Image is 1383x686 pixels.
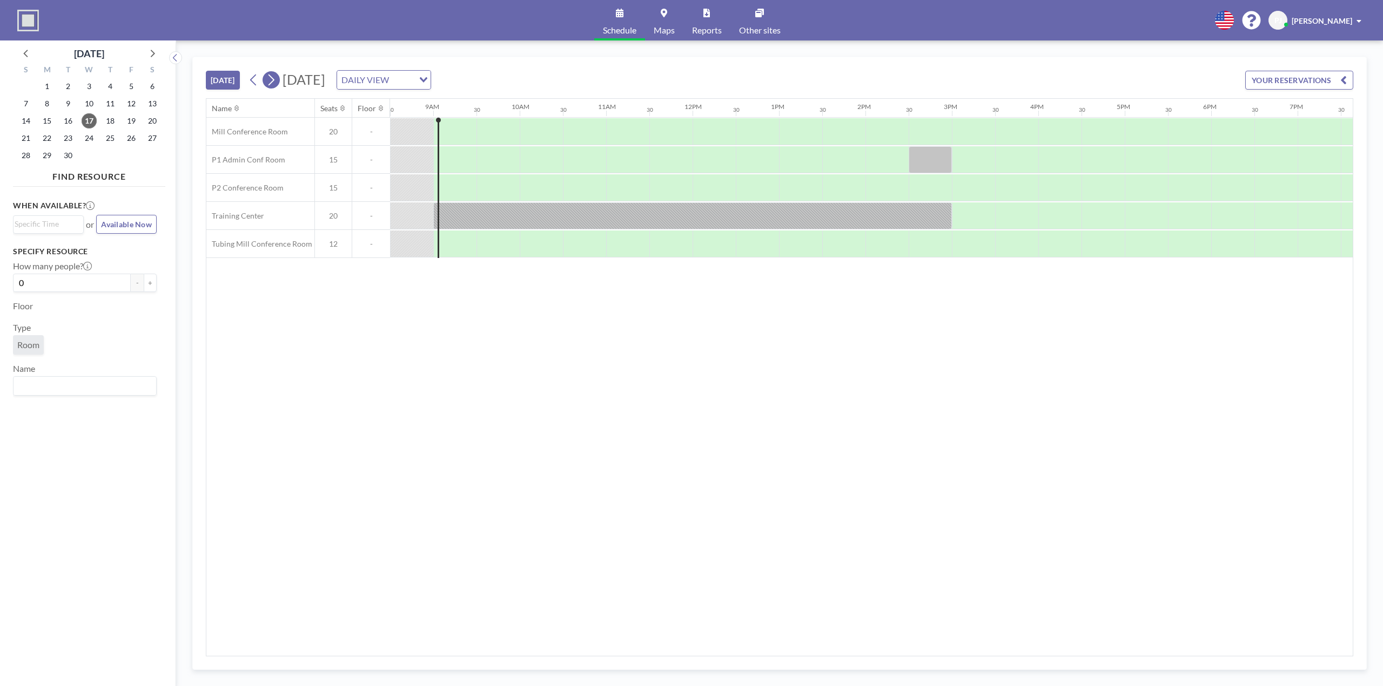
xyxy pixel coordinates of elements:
div: 30 [474,106,480,113]
div: 30 [1079,106,1085,113]
span: Tubing Mill Conference Room [206,239,312,249]
span: Mill Conference Room [206,127,288,137]
span: Available Now [101,220,152,229]
div: S [142,64,163,78]
div: 5PM [1117,103,1130,111]
div: Search for option [337,71,431,89]
span: Thursday, September 4, 2025 [103,79,118,94]
div: 30 [387,106,394,113]
span: Training Center [206,211,264,221]
span: - [352,127,390,137]
div: 7PM [1290,103,1303,111]
span: Other sites [739,26,781,35]
span: Tuesday, September 30, 2025 [61,148,76,163]
span: - [352,239,390,249]
span: Sunday, September 14, 2025 [18,113,33,128]
span: Monday, September 15, 2025 [39,113,55,128]
div: 12PM [684,103,702,111]
span: Schedule [603,26,636,35]
div: 30 [1165,106,1172,113]
div: 6PM [1203,103,1217,111]
span: Saturday, September 13, 2025 [145,96,160,111]
div: 4PM [1030,103,1044,111]
div: 30 [992,106,999,113]
label: Floor [13,301,33,311]
span: - [352,155,390,165]
span: Wednesday, September 24, 2025 [82,131,97,146]
span: Tuesday, September 9, 2025 [61,96,76,111]
h3: Specify resource [13,247,157,256]
span: - [352,211,390,221]
h4: FIND RESOURCE [13,167,165,182]
span: Friday, September 26, 2025 [124,131,139,146]
div: 30 [647,106,653,113]
span: or [86,219,94,230]
div: S [16,64,37,78]
div: M [37,64,58,78]
span: Friday, September 12, 2025 [124,96,139,111]
div: F [120,64,142,78]
input: Search for option [15,379,150,393]
label: Name [13,363,35,374]
div: 10AM [512,103,529,111]
span: Thursday, September 25, 2025 [103,131,118,146]
span: [DATE] [283,71,325,87]
label: Type [13,322,31,333]
div: 30 [1252,106,1258,113]
button: YOUR RESERVATIONS [1245,71,1353,90]
button: Available Now [96,215,157,234]
div: Floor [358,104,376,113]
span: Reports [692,26,722,35]
span: Monday, September 29, 2025 [39,148,55,163]
img: organization-logo [17,10,39,31]
span: Thursday, September 18, 2025 [103,113,118,128]
span: Sunday, September 7, 2025 [18,96,33,111]
span: Sunday, September 21, 2025 [18,131,33,146]
div: 11AM [598,103,616,111]
div: 30 [733,106,740,113]
button: [DATE] [206,71,240,90]
div: [DATE] [74,46,104,61]
span: Wednesday, September 10, 2025 [82,96,97,111]
span: Friday, September 5, 2025 [124,79,139,94]
span: Wednesday, September 17, 2025 [82,113,97,128]
span: 20 [315,211,352,221]
span: Wednesday, September 3, 2025 [82,79,97,94]
div: Search for option [14,216,83,232]
label: How many people? [13,261,92,271]
div: 3PM [944,103,957,111]
span: Monday, September 8, 2025 [39,96,55,111]
input: Search for option [392,73,413,87]
div: W [79,64,100,78]
div: 30 [1338,106,1345,113]
div: T [58,64,79,78]
span: Monday, September 1, 2025 [39,79,55,94]
div: Name [212,104,232,113]
div: 30 [906,106,912,113]
div: 1PM [771,103,784,111]
div: 30 [560,106,567,113]
span: Tuesday, September 16, 2025 [61,113,76,128]
div: Search for option [14,377,156,395]
div: T [99,64,120,78]
input: Search for option [15,218,77,230]
span: Saturday, September 20, 2025 [145,113,160,128]
div: 2PM [857,103,871,111]
span: Room [17,339,39,350]
span: DAILY VIEW [339,73,391,87]
span: P2 Conference Room [206,183,284,193]
span: Saturday, September 27, 2025 [145,131,160,146]
span: 20 [315,127,352,137]
span: - [352,183,390,193]
button: - [131,274,144,292]
span: Sunday, September 28, 2025 [18,148,33,163]
span: 15 [315,183,352,193]
span: Tuesday, September 2, 2025 [61,79,76,94]
span: Monday, September 22, 2025 [39,131,55,146]
button: + [144,274,157,292]
span: Maps [654,26,675,35]
span: P1 Admin Conf Room [206,155,285,165]
span: Saturday, September 6, 2025 [145,79,160,94]
div: 9AM [425,103,439,111]
div: Seats [320,104,338,113]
